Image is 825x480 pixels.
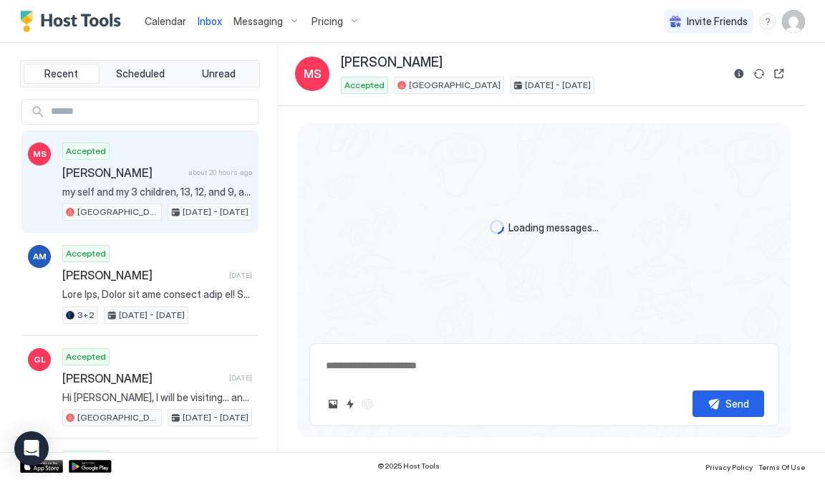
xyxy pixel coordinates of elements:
span: Loading messages... [508,221,599,234]
span: [DATE] - [DATE] [183,411,249,424]
a: Host Tools Logo [20,11,127,32]
div: Open Intercom Messenger [14,431,49,466]
span: Messaging [233,15,283,28]
span: Accepted [66,350,106,363]
span: Hi [PERSON_NAME], I will be visiting... and I confirm I have read the house rules. Thanks. [62,391,252,404]
span: [PERSON_NAME] [341,54,443,71]
span: [DATE] - [DATE] [183,206,249,219]
span: Pricing [312,15,343,28]
span: Inbox [198,15,222,27]
span: about 20 hours ago [188,168,252,177]
a: App Store [20,460,63,473]
span: [GEOGRAPHIC_DATA] [409,79,501,92]
a: Privacy Policy [705,459,753,474]
span: Unread [202,67,236,80]
span: GL [34,353,46,366]
button: Upload image [324,395,342,413]
span: [DATE] - [DATE] [525,79,591,92]
button: Recent [24,64,100,84]
div: Send [725,396,749,411]
span: Accepted [66,145,106,158]
span: Accepted [344,79,385,92]
button: Send [693,390,764,417]
span: Calendar [145,15,186,27]
a: Google Play Store [69,460,112,473]
span: Accepted [66,247,106,260]
span: [DATE] [229,271,252,280]
span: Lore Ips, Dolor sit ame consect adip el! Se doe tempori ut laboree dol ma ali enim ad Min, Veniam... [62,288,252,301]
a: Terms Of Use [758,459,805,474]
span: [PERSON_NAME] [62,268,223,282]
span: MS [33,148,47,160]
span: AM [33,250,47,263]
button: Scheduled [102,64,178,84]
button: Reservation information [730,65,748,82]
span: [DATE] [229,373,252,383]
span: [DATE] - [DATE] [119,309,185,322]
span: Recent [44,67,78,80]
a: Calendar [145,14,186,29]
a: Inbox [198,14,222,29]
span: Scheduled [116,67,165,80]
div: User profile [782,10,805,33]
button: Sync reservation [751,65,768,82]
button: Open reservation [771,65,788,82]
span: [PERSON_NAME] [62,165,183,180]
span: Terms Of Use [758,463,805,471]
div: tab-group [20,60,260,87]
span: Privacy Policy [705,463,753,471]
span: © 2025 Host Tools [377,461,440,471]
span: [PERSON_NAME] [62,371,223,385]
button: Quick reply [342,395,359,413]
span: [GEOGRAPHIC_DATA] [77,411,158,424]
div: menu [759,13,776,30]
input: Input Field [45,100,258,124]
div: loading [490,220,504,234]
span: Invite Friends [687,15,748,28]
span: my self and my 3 children, 13, 12, and 9, and my daughters friend who also is 13. come to [GEOGRA... [62,186,252,198]
span: 3+2 [77,309,95,322]
button: Unread [180,64,256,84]
span: MS [304,65,322,82]
span: [GEOGRAPHIC_DATA] [77,206,158,219]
